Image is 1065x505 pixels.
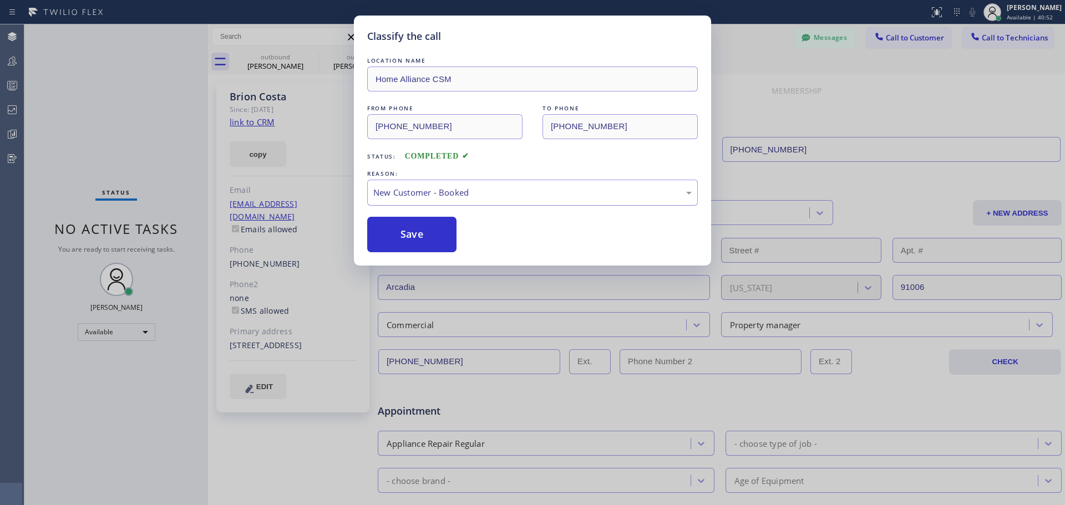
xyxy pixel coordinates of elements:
[542,103,698,114] div: TO PHONE
[367,29,441,44] h5: Classify the call
[373,186,692,199] div: New Customer - Booked
[367,152,396,160] span: Status:
[367,103,523,114] div: FROM PHONE
[367,55,698,67] div: LOCATION NAME
[367,217,457,252] button: Save
[367,114,523,139] input: From phone
[405,152,469,160] span: COMPLETED
[367,168,698,180] div: REASON:
[542,114,698,139] input: To phone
